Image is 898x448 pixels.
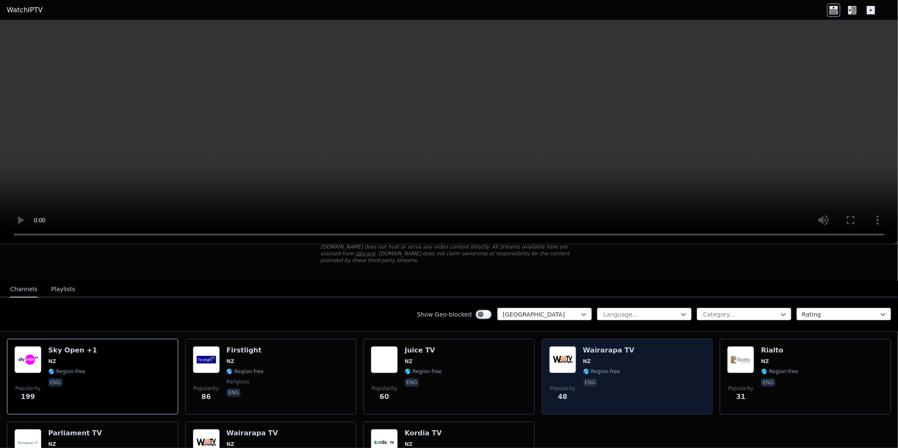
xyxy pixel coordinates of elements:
[380,392,389,402] span: 60
[372,385,397,392] span: Popularity
[405,346,442,355] h6: Juice TV
[736,392,745,402] span: 31
[227,378,249,385] span: religious
[48,358,56,365] span: NZ
[405,368,442,375] span: 🌎 Region-free
[727,346,754,373] img: Rialto
[48,368,85,375] span: 🌎 Region-free
[728,385,753,392] span: Popularity
[48,441,56,448] span: NZ
[761,368,798,375] span: 🌎 Region-free
[227,429,278,437] h6: Wairarapa TV
[761,378,775,387] p: eng
[14,346,41,373] img: Sky Open +1
[227,346,264,355] h6: Firstlight
[405,429,442,437] h6: Kordia TV
[227,441,235,448] span: NZ
[549,346,576,373] img: Wairarapa TV
[405,441,413,448] span: NZ
[583,346,635,355] h6: Wairarapa TV
[21,392,35,402] span: 199
[405,378,419,387] p: eng
[15,385,41,392] span: Popularity
[583,368,620,375] span: 🌎 Region-free
[550,385,575,392] span: Popularity
[48,429,102,437] h6: Parliament TV
[48,346,97,355] h6: Sky Open +1
[558,392,567,402] span: 48
[761,358,769,365] span: NZ
[7,5,43,15] a: WatchIPTV
[227,388,241,397] p: eng
[371,346,398,373] img: Juice TV
[194,385,219,392] span: Popularity
[10,281,38,298] button: Channels
[583,378,597,387] p: eng
[193,346,220,373] img: Firstlight
[201,392,211,402] span: 86
[227,368,264,375] span: 🌎 Region-free
[320,243,578,264] p: [DOMAIN_NAME] does not host or serve any video content directly. All streams available here are s...
[583,358,591,365] span: NZ
[48,378,63,387] p: eng
[405,358,413,365] span: NZ
[356,251,375,257] a: iptv-org
[761,346,798,355] h6: Rialto
[51,281,75,298] button: Playlists
[417,310,472,319] label: Show Geo-blocked
[227,358,235,365] span: NZ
